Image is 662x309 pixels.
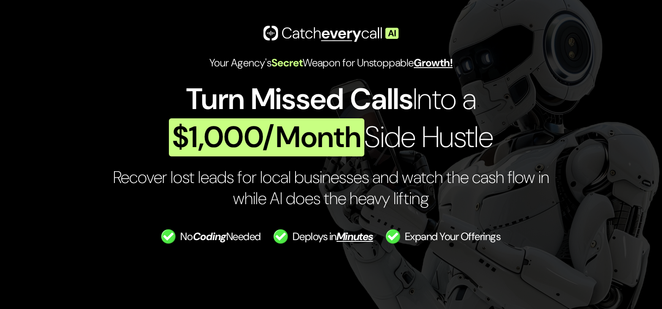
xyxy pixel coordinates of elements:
li: Deploys in [274,229,373,244]
li: No Needed [161,229,260,244]
li: Expand Your Offerings [386,229,501,244]
span: Turn Missed Calls [186,80,413,118]
span: Growth! [414,56,453,70]
span: Secret [271,56,303,70]
h1: Into a Side Hustle [53,80,609,156]
p: Your Agency's Weapon for Unstoppable [53,55,609,74]
img: img [263,26,399,42]
span: Coding [193,230,226,243]
span: Minutes [336,230,373,243]
p: Recover lost leads for local businesses and watch the cash flow in while AI does the heavy lifting [53,167,609,209]
span: $1,000/Month [169,118,364,156]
